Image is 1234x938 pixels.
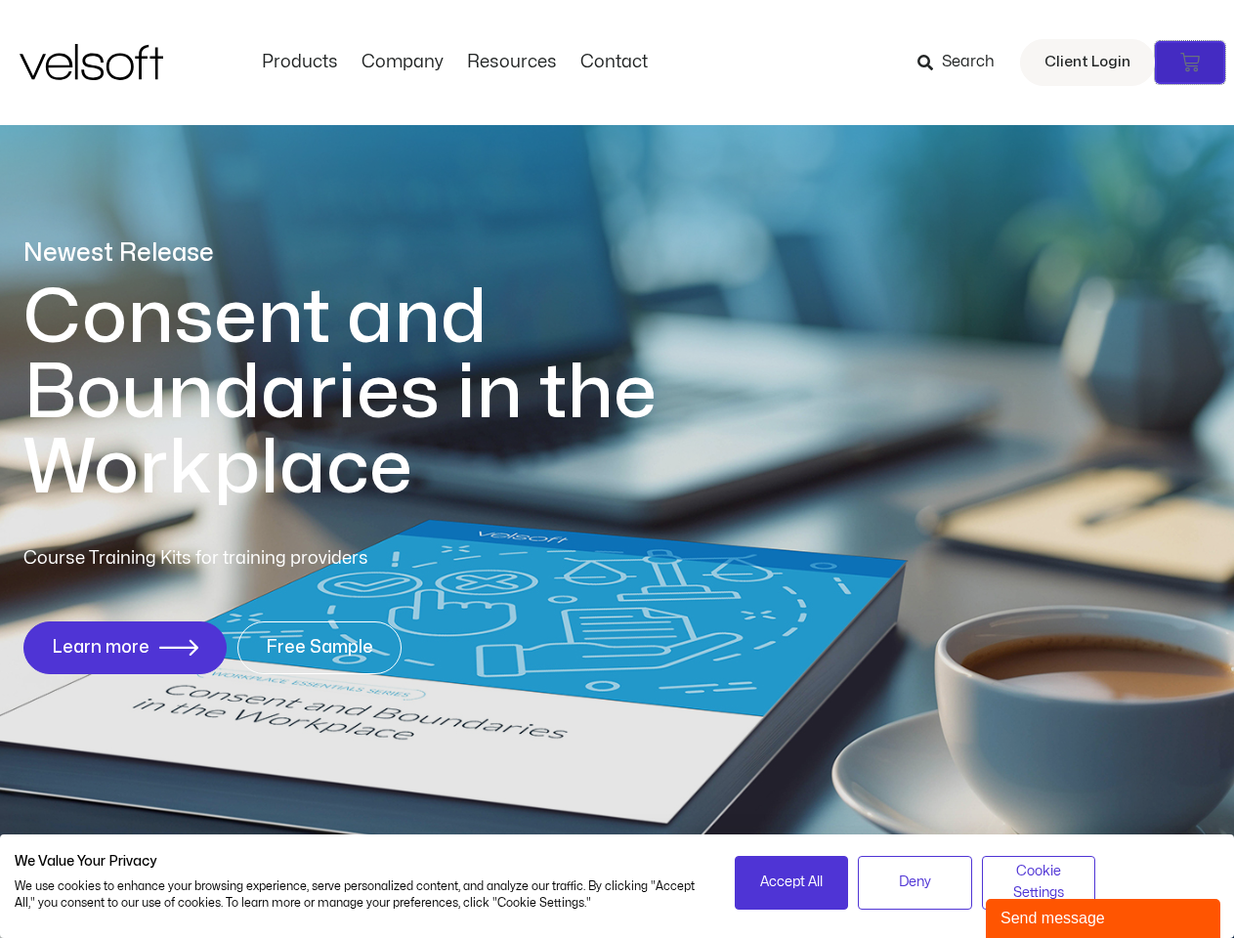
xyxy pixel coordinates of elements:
[942,50,995,75] span: Search
[52,638,149,658] span: Learn more
[569,52,660,73] a: ContactMenu Toggle
[735,856,849,910] button: Accept all cookies
[237,621,402,674] a: Free Sample
[982,856,1096,910] button: Adjust cookie preferences
[350,52,455,73] a: CompanyMenu Toggle
[455,52,569,73] a: ResourcesMenu Toggle
[15,878,705,912] p: We use cookies to enhance your browsing experience, serve personalized content, and analyze our t...
[986,895,1224,938] iframe: chat widget
[250,52,660,73] nav: Menu
[995,861,1084,905] span: Cookie Settings
[858,856,972,910] button: Deny all cookies
[1044,50,1130,75] span: Client Login
[20,44,163,80] img: Velsoft Training Materials
[23,621,227,674] a: Learn more
[917,46,1008,79] a: Search
[23,545,510,573] p: Course Training Kits for training providers
[760,872,823,893] span: Accept All
[899,872,931,893] span: Deny
[266,638,373,658] span: Free Sample
[15,853,705,871] h2: We Value Your Privacy
[23,280,737,506] h1: Consent and Boundaries in the Workplace
[23,236,737,271] p: Newest Release
[250,52,350,73] a: ProductsMenu Toggle
[1020,39,1155,86] a: Client Login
